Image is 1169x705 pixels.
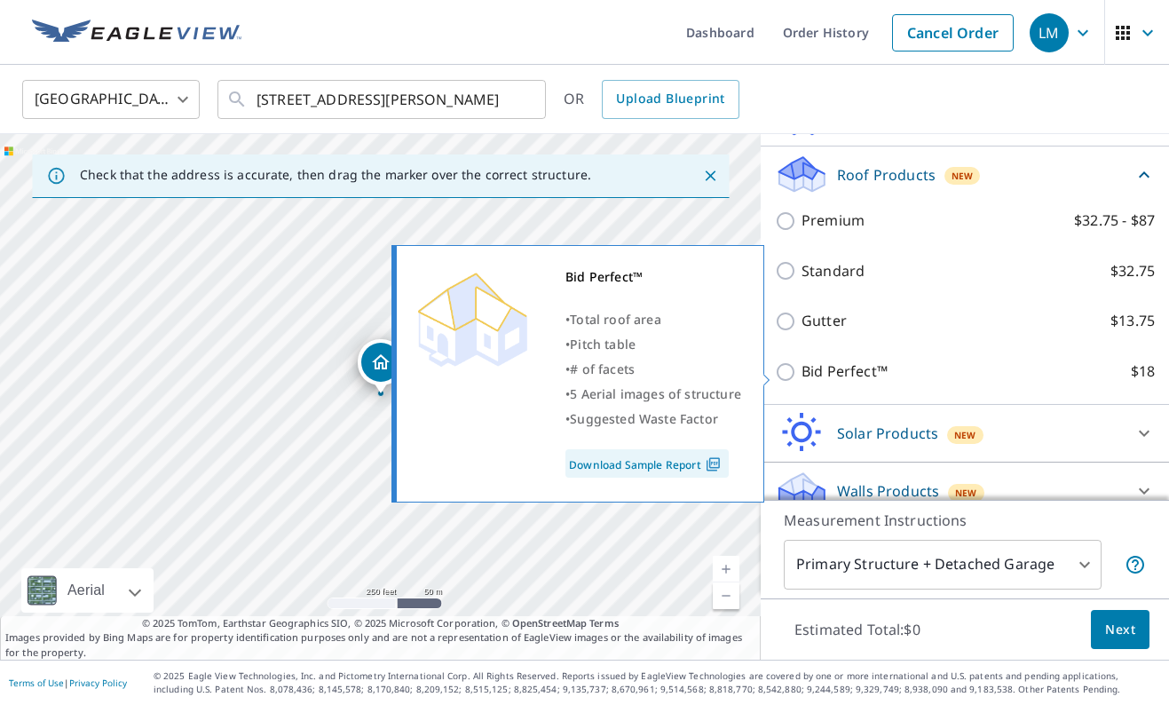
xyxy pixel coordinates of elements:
[1105,619,1135,641] span: Next
[62,568,110,613] div: Aerial
[1030,13,1069,52] div: LM
[775,412,1155,455] div: Solar ProductsNew
[1091,610,1149,650] button: Next
[80,167,591,183] p: Check that the address is accurate, then drag the marker over the correct structure.
[570,385,741,402] span: 5 Aerial images of structure
[589,616,619,630] a: Terms
[802,210,865,232] p: Premium
[699,164,722,187] button: Close
[9,677,64,689] a: Terms of Use
[701,456,725,472] img: Pdf Icon
[257,75,509,124] input: Search by address or latitude-longitude
[713,556,739,582] a: Current Level 17, Zoom In
[565,382,741,407] div: •
[1125,554,1146,575] span: Your report will include the primary structure and a detached garage if one exists.
[775,470,1155,512] div: Walls ProductsNew
[570,311,661,328] span: Total roof area
[1110,310,1155,332] p: $13.75
[21,568,154,613] div: Aerial
[602,80,739,119] a: Upload Blueprint
[410,265,534,371] img: Premium
[154,669,1160,696] p: © 2025 Eagle View Technologies, Inc. and Pictometry International Corp. All Rights Reserved. Repo...
[802,360,888,383] p: Bid Perfect™
[565,265,741,289] div: Bid Perfect™
[565,307,741,332] div: •
[837,480,939,502] p: Walls Products
[565,407,741,432] div: •
[780,610,935,649] p: Estimated Total: $0
[784,540,1102,590] div: Primary Structure + Detached Garage
[565,449,729,478] a: Download Sample Report
[713,582,739,609] a: Current Level 17, Zoom Out
[892,14,1014,51] a: Cancel Order
[142,616,619,631] span: © 2025 TomTom, Earthstar Geographics SIO, © 2025 Microsoft Corporation, ©
[358,339,404,394] div: Dropped pin, building 1, Residential property, 300 Lakeway Trl Mckinney, TX 75069
[512,616,587,630] a: OpenStreetMap
[1131,360,1155,383] p: $18
[802,310,847,332] p: Gutter
[32,20,241,46] img: EV Logo
[570,410,718,427] span: Suggested Waste Factor
[954,428,976,442] span: New
[616,88,724,110] span: Upload Blueprint
[565,357,741,382] div: •
[565,332,741,357] div: •
[69,677,127,689] a: Privacy Policy
[1074,210,1155,232] p: $32.75 - $87
[837,164,936,186] p: Roof Products
[837,423,938,444] p: Solar Products
[952,169,974,183] span: New
[22,75,200,124] div: [GEOGRAPHIC_DATA]
[570,360,635,377] span: # of facets
[784,510,1146,531] p: Measurement Instructions
[9,677,127,688] p: |
[564,80,739,119] div: OR
[955,486,977,500] span: New
[570,336,636,352] span: Pitch table
[775,154,1155,195] div: Roof ProductsNew
[802,260,865,282] p: Standard
[1110,260,1155,282] p: $32.75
